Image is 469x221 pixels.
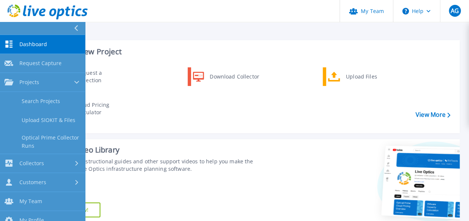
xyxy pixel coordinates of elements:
span: Dashboard [19,41,47,48]
div: Support Video Library [44,145,264,155]
span: Request Capture [19,60,62,67]
div: Request a Collection [73,69,127,84]
a: Cloud Pricing Calculator [53,99,129,118]
span: Customers [19,179,46,186]
span: Projects [19,79,39,86]
a: Upload Files [323,67,399,86]
a: Download Collector [188,67,264,86]
span: Collectors [19,160,44,167]
div: Find tutorials, instructional guides and other support videos to help you make the most of your L... [44,158,264,173]
div: Cloud Pricing Calculator [72,101,127,116]
span: AG [450,8,459,14]
h3: Start a New Project [53,48,450,56]
span: My Team [19,198,42,205]
div: Upload Files [342,69,397,84]
div: Download Collector [206,69,262,84]
a: Request a Collection [53,67,129,86]
a: View More [416,111,450,118]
